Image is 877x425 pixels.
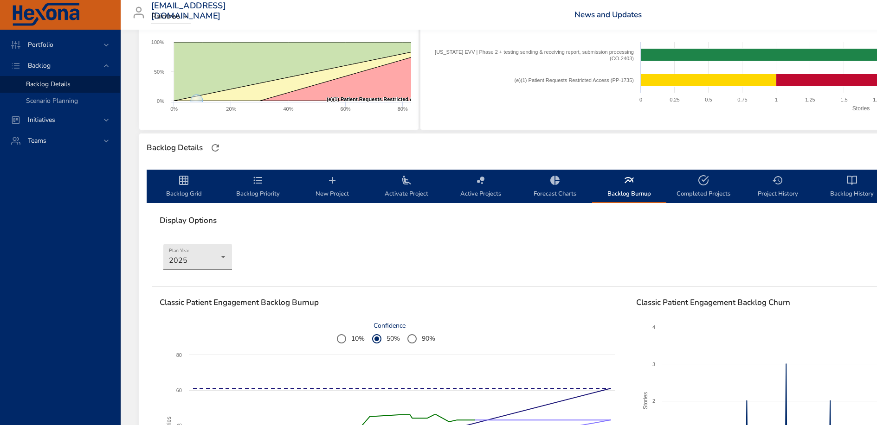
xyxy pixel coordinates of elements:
[26,96,78,105] span: Scenario Planning
[157,98,164,104] text: 0%
[176,352,182,358] text: 80
[598,175,661,199] span: Backlog Burnup
[327,96,452,102] text: (e)(1) Patient Requests Restricted Access (PP-1735)
[737,97,747,102] text: 0.75
[351,334,365,343] span: 10%
[151,9,191,24] div: Raintree
[398,106,408,112] text: 80%
[639,97,642,102] text: 0
[20,115,63,124] span: Initiatives
[20,61,58,70] span: Backlog
[337,323,443,329] label: Confidence
[652,324,655,330] text: 4
[226,175,290,199] span: Backlog Priority
[176,387,182,393] text: 60
[852,105,869,112] text: Stories
[652,398,655,404] text: 2
[652,362,655,367] text: 3
[387,334,400,343] span: 50%
[163,244,232,270] div: 2025
[705,97,712,102] text: 0.5
[152,175,215,199] span: Backlog Grid
[301,175,364,199] span: New Project
[672,175,735,199] span: Completed Projects
[375,175,438,199] span: Activate Project
[20,40,61,49] span: Portfolio
[341,106,351,112] text: 60%
[283,106,293,112] text: 40%
[670,97,679,102] text: 0.25
[26,80,71,89] span: Backlog Details
[160,298,619,307] span: Classic Patient Engagement Backlog Burnup
[170,106,178,112] text: 0%
[523,175,587,199] span: Forecast Charts
[574,9,642,20] a: News and Updates
[435,49,634,61] text: [US_STATE] EVV | Phase 2 + testing sending & receiving report, submission processing (CO-2403)
[775,97,778,102] text: 1
[151,39,164,45] text: 100%
[226,106,236,112] text: 20%
[337,329,443,349] div: ConfidenceGroup
[151,1,226,21] h3: [EMAIL_ADDRESS][DOMAIN_NAME]
[642,392,649,409] text: Stories
[208,141,222,155] button: Refresh Page
[449,175,512,199] span: Active Projects
[422,334,435,343] span: 90%
[154,69,164,75] text: 50%
[144,140,206,155] div: Backlog Details
[805,97,815,102] text: 1.25
[514,77,633,83] text: (e)(1) Patient Requests Restricted Access (PP-1735)
[840,97,847,102] text: 1.5
[11,3,81,26] img: Hexona
[20,136,54,145] span: Teams
[746,175,809,199] span: Project History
